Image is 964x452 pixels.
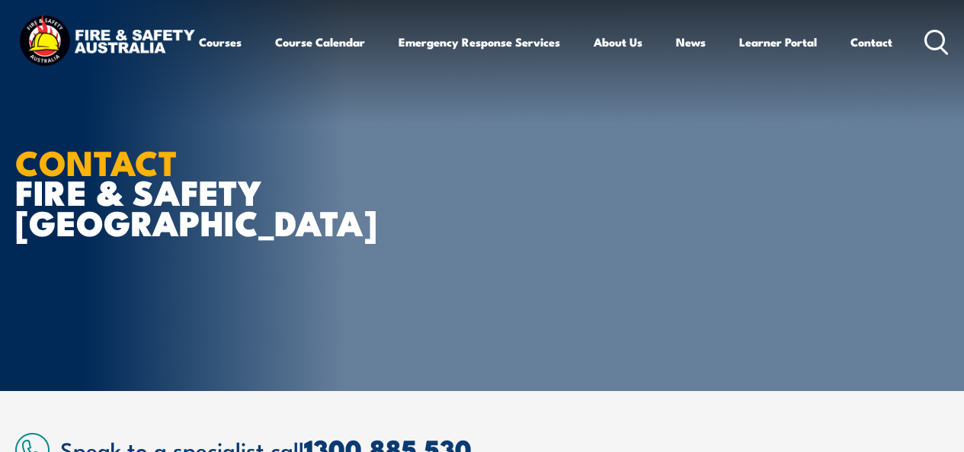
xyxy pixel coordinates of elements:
a: Emergency Response Services [399,24,560,60]
a: Courses [199,24,242,60]
h1: FIRE & SAFETY [GEOGRAPHIC_DATA] [15,146,392,236]
a: Learner Portal [739,24,817,60]
a: Course Calendar [275,24,365,60]
strong: CONTACT [15,135,178,188]
a: News [676,24,706,60]
a: Contact [850,24,892,60]
a: About Us [594,24,642,60]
